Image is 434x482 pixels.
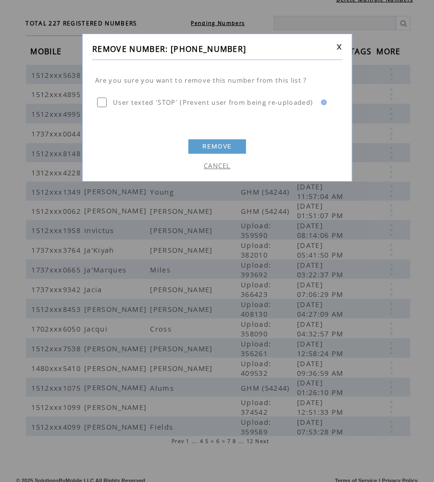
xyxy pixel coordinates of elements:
span: REMOVE NUMBER: [PHONE_NUMBER] [92,44,247,54]
img: help.gif [318,99,327,105]
span: Are you sure you want to remove this number from this list ? [95,76,307,85]
a: REMOVE [188,139,246,154]
span: User texted 'STOP' (Prevent user from being re-uploaded) [113,98,313,107]
a: CANCEL [204,161,231,170]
